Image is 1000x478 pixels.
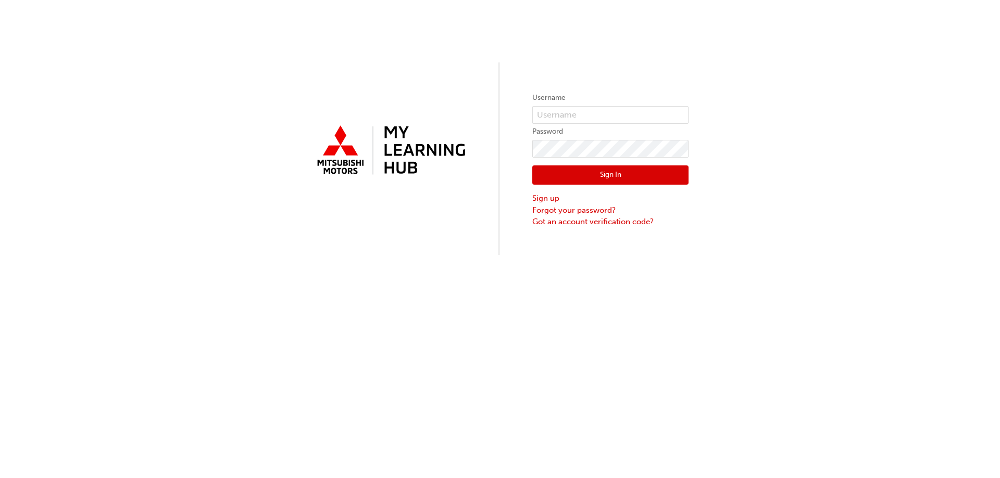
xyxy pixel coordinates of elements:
a: Forgot your password? [532,204,689,216]
button: Sign In [532,165,689,185]
a: Got an account verification code? [532,216,689,228]
input: Username [532,106,689,124]
label: Password [532,125,689,138]
img: mmal [311,121,468,180]
a: Sign up [532,192,689,204]
label: Username [532,92,689,104]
